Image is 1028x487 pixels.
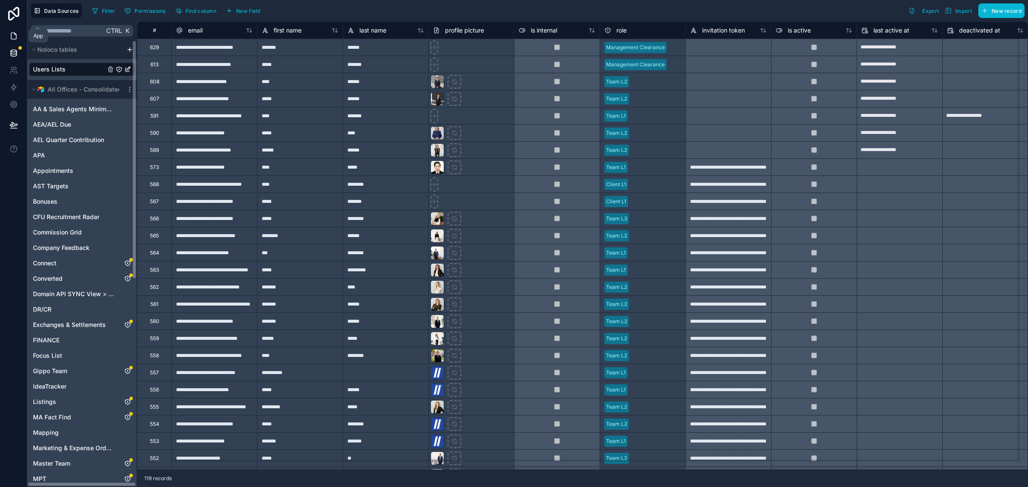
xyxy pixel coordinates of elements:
[606,369,626,377] div: Team L1
[606,78,627,86] div: Team L2
[150,369,159,376] div: 557
[150,267,159,273] div: 563
[33,33,43,39] div: App
[606,300,627,308] div: Team L2
[905,3,942,18] button: Export
[150,284,159,291] div: 562
[150,249,159,256] div: 564
[150,164,159,171] div: 573
[150,404,159,410] div: 555
[150,181,159,188] div: 568
[606,61,665,68] div: Management Clearance
[223,4,263,17] button: New field
[236,8,260,14] span: New field
[274,26,302,35] span: first name
[150,198,159,205] div: 567
[188,26,203,35] span: email
[606,403,627,411] div: Team L2
[144,475,172,482] span: 119 records
[606,95,627,103] div: Team L2
[606,283,627,291] div: Team L2
[992,8,1022,14] span: New record
[150,95,159,102] div: 607
[150,438,159,445] div: 553
[150,78,159,85] div: 608
[121,4,168,17] button: Permissions
[955,8,972,14] span: Import
[942,3,975,18] button: Import
[606,181,626,188] div: Client L1
[185,8,216,14] span: Find column
[134,8,165,14] span: Permissions
[606,112,626,120] div: Team L1
[124,28,130,34] span: K
[150,352,159,359] div: 558
[606,386,626,394] div: Team L1
[606,129,627,137] div: Team L2
[975,3,1025,18] a: New record
[606,44,665,51] div: Management Clearance
[606,420,627,428] div: Team L2
[445,26,484,35] span: profile picture
[606,454,627,462] div: Team L2
[702,26,745,35] span: invitation token
[105,25,123,36] span: Ctrl
[606,318,627,325] div: Team L2
[102,8,115,14] span: Filter
[150,61,158,68] div: 613
[606,163,626,171] div: Team L1
[606,215,627,223] div: Team L3
[606,437,626,445] div: Team L1
[150,455,159,462] div: 552
[150,318,159,325] div: 560
[150,147,159,154] div: 589
[978,3,1025,18] button: New record
[606,249,626,257] div: Team L1
[44,8,79,14] span: Data Sources
[606,352,627,359] div: Team L2
[150,421,159,428] div: 554
[150,232,159,239] div: 565
[606,266,626,274] div: Team L1
[150,44,159,51] div: 629
[150,113,158,119] div: 591
[150,386,159,393] div: 556
[150,215,159,222] div: 566
[606,146,627,154] div: Team L2
[616,26,627,35] span: role
[89,4,118,17] button: Filter
[172,4,219,17] button: Find column
[31,3,82,18] button: Data Sources
[150,301,158,308] div: 561
[121,4,172,17] a: Permissions
[150,130,159,137] div: 590
[788,26,811,35] span: is active
[150,335,159,342] div: 559
[359,26,386,35] span: last name
[959,26,1000,35] span: deactivated at
[606,198,626,205] div: Client L1
[873,26,909,35] span: last active at
[144,27,165,33] div: #
[606,232,627,240] div: Team L2
[606,335,627,342] div: Team L2
[922,8,939,14] span: Export
[531,26,557,35] span: is internal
